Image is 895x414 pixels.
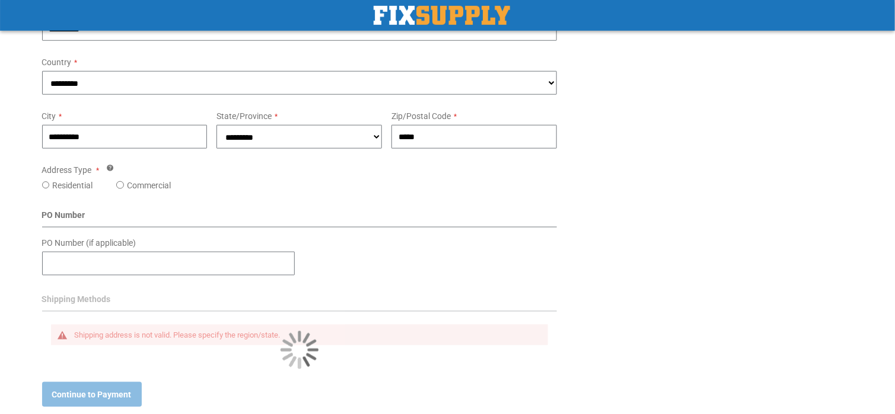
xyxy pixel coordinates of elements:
[42,57,72,67] span: Country
[216,111,272,121] span: State/Province
[127,179,171,191] label: Commercial
[42,165,92,175] span: Address Type
[391,111,451,121] span: Zip/Postal Code
[374,6,510,25] a: store logo
[42,238,136,248] span: PO Number (if applicable)
[281,331,318,369] img: Loading...
[42,111,56,121] span: City
[374,6,510,25] img: Fix Industrial Supply
[52,179,93,191] label: Residential
[42,209,558,227] div: PO Number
